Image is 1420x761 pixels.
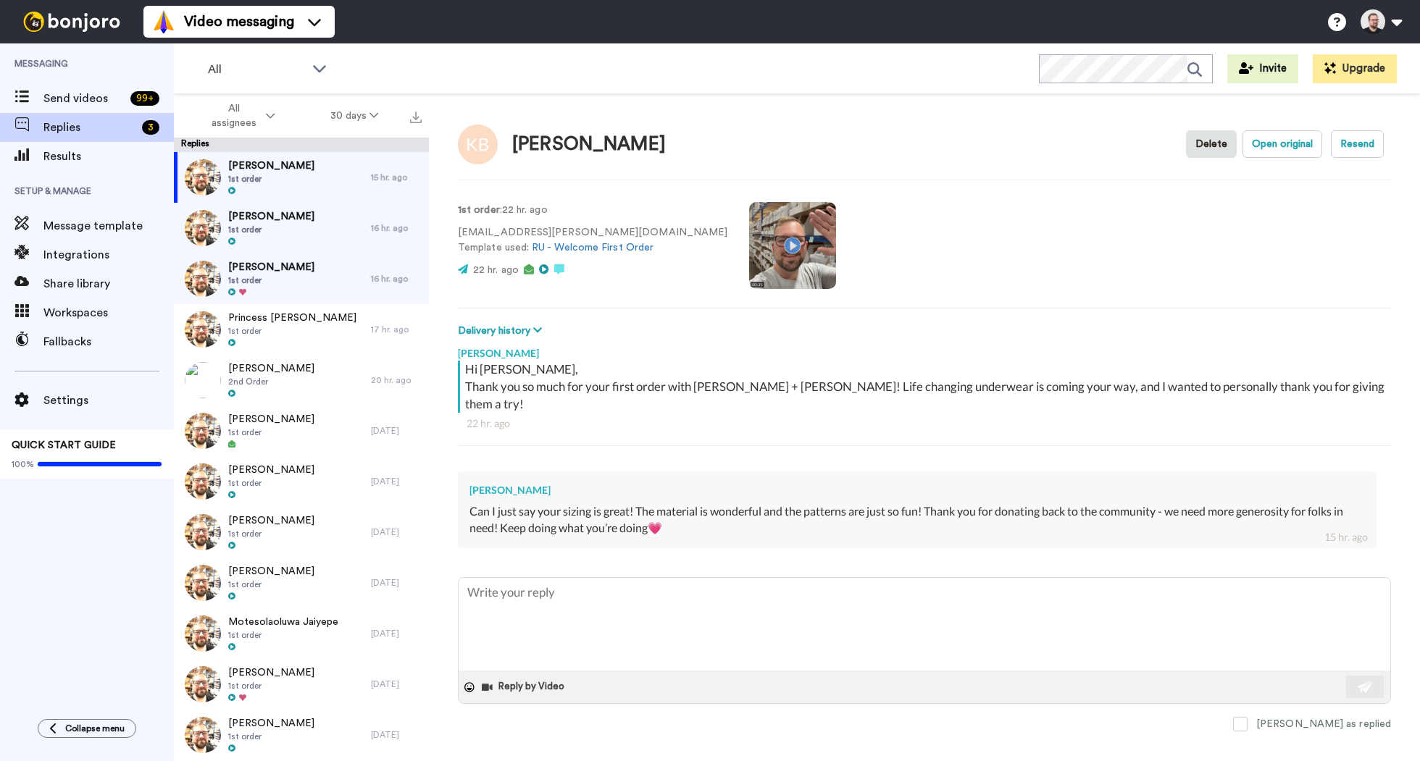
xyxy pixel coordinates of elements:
div: 22 hr. ago [467,416,1382,431]
span: [PERSON_NAME] [228,361,314,376]
span: Integrations [43,246,174,264]
img: send-white.svg [1358,681,1374,693]
span: [PERSON_NAME] [228,513,314,528]
img: efa524da-70a9-41f2-aa42-4cb2d5cfdec7-thumb.jpg [185,159,221,195]
span: Replies [43,119,136,136]
span: Video messaging [184,12,294,32]
img: bj-logo-header-white.svg [17,12,126,32]
div: Can I just say your sizing is great! The material is wonderful and the patterns are just so fun! ... [469,503,1365,537]
span: Motesolaoluwa Jaiyepe [228,615,338,629]
span: 1st order [228,224,314,235]
span: Workspaces [43,304,174,321]
span: Message template [43,217,174,235]
span: 1st order [228,274,314,286]
button: Delivery history [458,323,546,339]
div: [DATE] [371,577,422,589]
span: Collapse menu [65,723,125,734]
div: [DATE] [371,729,422,741]
button: All assignees [177,96,303,136]
div: 99 + [130,91,159,106]
a: [PERSON_NAME]1st order[DATE] [174,456,429,507]
div: Hi [PERSON_NAME], Thank you so much for your first order with [PERSON_NAME] + [PERSON_NAME]! Life... [465,361,1387,413]
img: efa524da-70a9-41f2-aa42-4cb2d5cfdec7-thumb.jpg [185,261,221,297]
a: [PERSON_NAME]1st order15 hr. ago [174,152,429,203]
a: [PERSON_NAME]1st order[DATE] [174,507,429,558]
a: RU - Welcome First Order [532,243,653,253]
a: [PERSON_NAME]1st order16 hr. ago [174,253,429,304]
img: 8db93726-50d8-4d85-967b-90c4cb94ea46-thumb.jpg [185,362,221,398]
span: 1st order [228,528,314,539]
div: [PERSON_NAME] [458,339,1391,361]
span: Settings [43,392,174,409]
span: [PERSON_NAME] [228,463,314,477]
span: Fallbacks [43,333,174,350]
a: [PERSON_NAME]1st order16 hr. ago [174,203,429,253]
span: [PERSON_NAME] [228,564,314,579]
img: efa524da-70a9-41f2-aa42-4cb2d5cfdec7-thumb.jpg [185,717,221,753]
a: [PERSON_NAME]1st order[DATE] [174,558,429,608]
p: : 22 hr. ago [458,203,727,218]
span: [PERSON_NAME] [228,159,314,173]
button: Open original [1242,130,1322,158]
span: [PERSON_NAME] [228,665,314,680]
span: [PERSON_NAME] [228,716,314,731]
span: 1st order [228,680,314,691]
div: 17 hr. ago [371,324,422,335]
span: 1st order [228,629,338,641]
span: 1st order [228,477,314,489]
a: [PERSON_NAME]1st order[DATE] [174,710,429,760]
img: efa524da-70a9-41f2-aa42-4cb2d5cfdec7-thumb.jpg [185,615,221,652]
img: efa524da-70a9-41f2-aa42-4cb2d5cfdec7-thumb.jpg [185,311,221,348]
button: 30 days [303,103,406,129]
p: [EMAIL_ADDRESS][PERSON_NAME][DOMAIN_NAME] Template used: [458,225,727,256]
button: Upgrade [1313,54,1397,83]
span: [PERSON_NAME] [228,260,314,274]
span: Share library [43,275,174,293]
div: 3 [142,120,159,135]
img: Image of Kirsten Buswell [458,125,498,164]
button: Collapse menu [38,719,136,738]
div: 16 hr. ago [371,222,422,234]
div: 15 hr. ago [371,172,422,183]
button: Delete [1186,130,1237,158]
img: efa524da-70a9-41f2-aa42-4cb2d5cfdec7-thumb.jpg [185,514,221,550]
span: Princess [PERSON_NAME] [228,311,356,325]
span: [PERSON_NAME] [228,209,314,224]
button: Export all results that match these filters now. [406,105,426,127]
span: [PERSON_NAME] [228,412,314,426]
span: Results [43,148,174,165]
div: [DATE] [371,678,422,690]
div: [PERSON_NAME] [469,483,1365,497]
img: efa524da-70a9-41f2-aa42-4cb2d5cfdec7-thumb.jpg [185,565,221,601]
div: Replies [174,138,429,152]
a: [PERSON_NAME]1st order[DATE] [174,405,429,456]
button: Invite [1227,54,1298,83]
span: 1st order [228,173,314,185]
span: QUICK START GUIDE [12,440,116,450]
div: [DATE] [371,526,422,538]
span: 1st order [228,325,356,337]
div: [DATE] [371,628,422,639]
span: Send videos [43,90,125,107]
div: 15 hr. ago [1324,530,1368,545]
img: export.svg [410,112,422,123]
button: Resend [1331,130,1384,158]
a: [PERSON_NAME]2nd Order20 hr. ago [174,355,429,405]
img: efa524da-70a9-41f2-aa42-4cb2d5cfdec7-thumb.jpg [185,210,221,246]
img: efa524da-70a9-41f2-aa42-4cb2d5cfdec7-thumb.jpg [185,666,221,702]
span: 1st order [228,731,314,742]
div: 20 hr. ago [371,374,422,386]
button: Reply by Video [480,676,569,698]
span: All assignees [204,101,263,130]
div: [DATE] [371,476,422,487]
strong: 1st order [458,205,500,215]
div: [PERSON_NAME] as replied [1256,717,1391,731]
div: [PERSON_NAME] [512,134,666,155]
img: vm-color.svg [152,10,175,33]
span: 1st order [228,426,314,438]
div: 16 hr. ago [371,273,422,285]
img: efa524da-70a9-41f2-aa42-4cb2d5cfdec7-thumb.jpg [185,413,221,449]
a: Princess [PERSON_NAME]1st order17 hr. ago [174,304,429,355]
a: [PERSON_NAME]1st order[DATE] [174,659,429,710]
span: 22 hr. ago [473,265,519,275]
